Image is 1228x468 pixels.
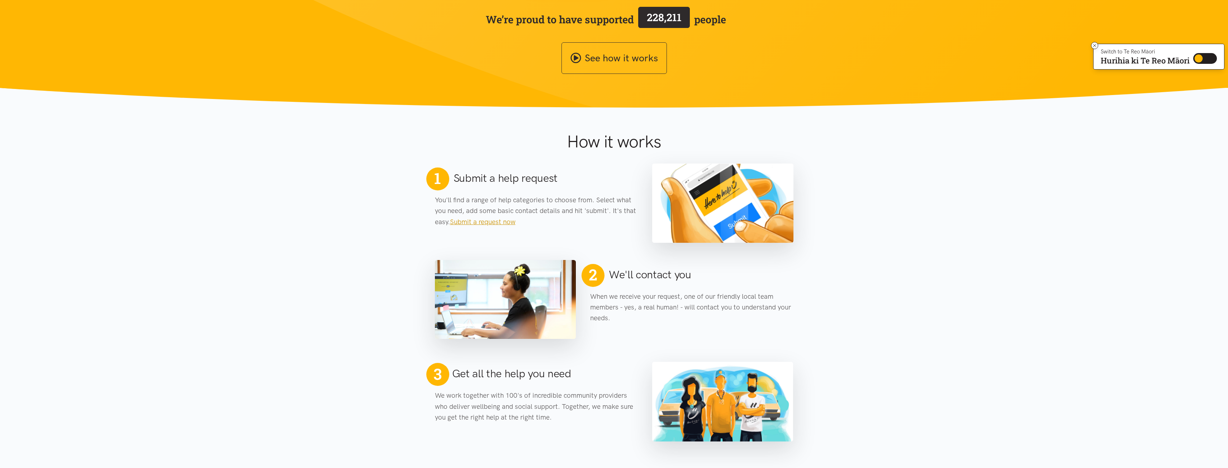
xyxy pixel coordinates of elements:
p: You'll find a range of help categories to choose from. Select what you need, add some basic conta... [435,195,638,227]
span: 2 [586,263,600,287]
h2: Get all the help you need [452,366,571,381]
p: Switch to Te Reo Māori [1101,49,1190,54]
a: 228,211 [634,5,694,33]
p: We work together with 100's of incredible community providers who deliver wellbeing and social su... [435,390,638,423]
h1: How it works [497,131,731,152]
span: 228,211 [647,10,682,24]
a: Submit a request now [450,218,516,226]
span: 1 [434,169,441,188]
a: See how it works [561,42,667,74]
p: When we receive your request, one of our friendly local team members - yes, a real human! - will ... [590,291,793,324]
span: We’re proud to have supported people [486,5,726,33]
h2: Submit a help request [454,171,558,186]
h2: We'll contact you [609,267,691,282]
span: 3 [433,365,441,383]
p: Hurihia ki Te Reo Māori [1101,57,1190,64]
